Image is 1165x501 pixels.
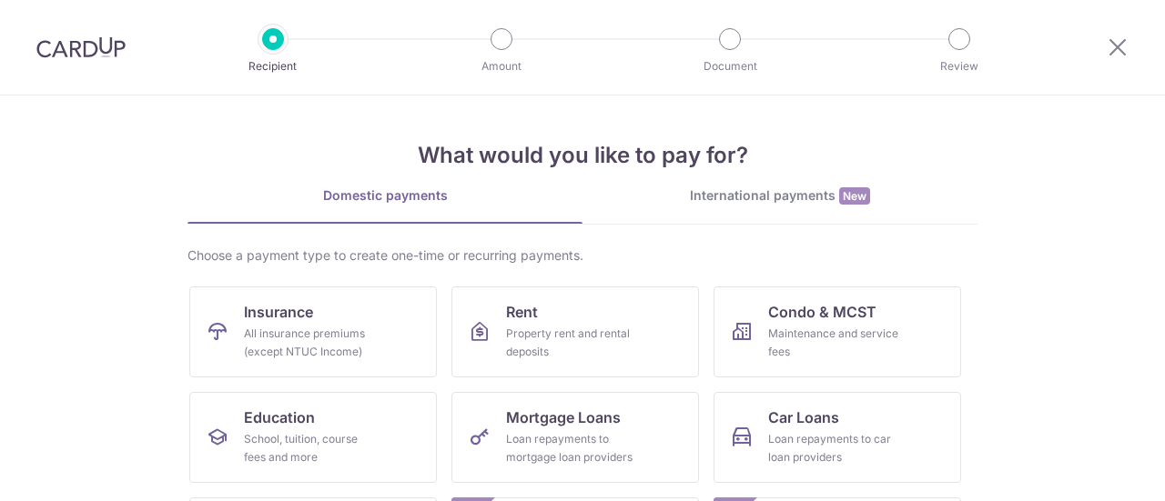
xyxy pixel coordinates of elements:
div: Loan repayments to car loan providers [768,430,899,466]
a: InsuranceAll insurance premiums (except NTUC Income) [189,286,437,377]
p: Recipient [206,57,340,75]
div: School, tuition, course fees and more [244,430,375,466]
span: Car Loans [768,406,839,428]
span: Rent [506,301,538,323]
div: All insurance premiums (except NTUC Income) [244,325,375,361]
div: International payments [582,186,978,205]
p: Review [892,57,1027,75]
a: Mortgage LoansLoan repayments to mortgage loan providers [451,392,699,483]
div: Property rent and rental deposits [506,325,637,361]
a: EducationSchool, tuition, course fees and more [189,392,437,483]
p: Amount [434,57,569,75]
span: New [839,187,870,205]
a: RentProperty rent and rental deposits [451,286,699,377]
h4: What would you like to pay for? [187,139,978,172]
div: Loan repayments to mortgage loan providers [506,430,637,466]
a: Condo & MCSTMaintenance and service fees [714,286,961,377]
span: Condo & MCST [768,301,876,323]
div: Maintenance and service fees [768,325,899,361]
img: CardUp [36,36,126,58]
a: Car LoansLoan repayments to car loan providers [714,392,961,483]
div: Domestic payments [187,186,582,205]
span: Insurance [244,301,313,323]
span: Education [244,406,315,428]
span: Mortgage Loans [506,406,621,428]
div: Choose a payment type to create one-time or recurring payments. [187,246,978,265]
iframe: Opens a widget where you can find more information [1048,446,1147,492]
p: Document [663,57,797,75]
